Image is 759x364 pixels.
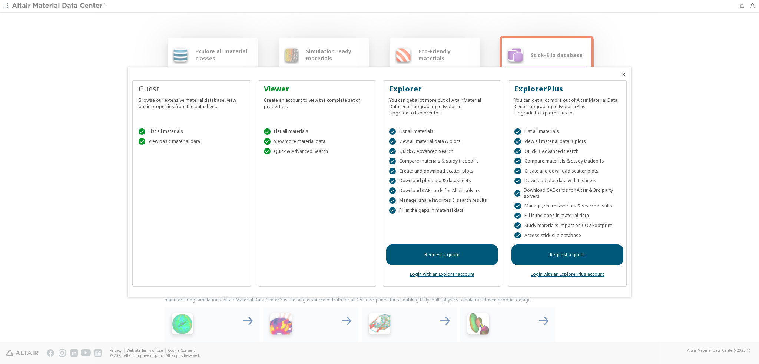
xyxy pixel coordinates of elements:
[264,148,271,155] div: 
[514,138,521,145] div: 
[514,158,620,164] div: Compare materials & study tradeoffs
[139,128,245,135] div: List all materials
[514,128,620,135] div: List all materials
[389,94,495,116] div: You can get a lot more out of Altair Material Datacenter upgrading to Explorer. Upgrade to Explor...
[514,222,521,229] div: 
[514,232,620,239] div: Access stick-slip database
[514,148,521,155] div: 
[264,148,370,155] div: Quick & Advanced Search
[514,94,620,116] div: You can get a lot more out of Altair Material Data Center upgrading to ExplorerPlus. Upgrade to E...
[389,207,495,214] div: Fill in the gaps in material data
[264,128,271,135] div: 
[514,203,521,209] div: 
[511,244,623,265] a: Request a quote
[514,168,620,174] div: Create and download scatter plots
[389,158,495,164] div: Compare materials & study tradeoffs
[139,138,245,145] div: View basic material data
[264,138,370,145] div: View more material data
[389,187,495,194] div: Download CAE cards for Altair solvers
[389,168,396,174] div: 
[389,178,396,184] div: 
[386,244,498,265] a: Request a quote
[389,197,495,204] div: Manage, share favorites & search results
[514,190,520,197] div: 
[264,84,370,94] div: Viewer
[514,168,521,174] div: 
[514,213,620,219] div: Fill in the gaps in material data
[389,207,396,214] div: 
[389,168,495,174] div: Create and download scatter plots
[514,203,620,209] div: Manage, share favorites & search results
[389,84,495,94] div: Explorer
[139,128,145,135] div: 
[410,271,474,277] a: Login with an Explorer account
[514,232,521,239] div: 
[389,197,396,204] div: 
[389,138,495,145] div: View all material data & plots
[264,94,370,110] div: Create an account to view the complete set of properties.
[514,148,620,155] div: Quick & Advanced Search
[514,84,620,94] div: ExplorerPlus
[139,84,245,94] div: Guest
[514,222,620,229] div: Study material's impact on CO2 Footprint
[139,94,245,110] div: Browse our extensive material database, view basic properties from the datasheet.
[514,138,620,145] div: View all material data & plots
[621,71,627,77] button: Close
[264,128,370,135] div: List all materials
[514,128,521,135] div: 
[514,178,620,184] div: Download plot data & datasheets
[389,178,495,184] div: Download plot data & datasheets
[389,187,396,194] div: 
[389,158,396,164] div: 
[514,158,521,164] div: 
[514,178,521,184] div: 
[389,128,495,135] div: List all materials
[389,128,396,135] div: 
[514,187,620,199] div: Download CAE cards for Altair & 3rd party solvers
[531,271,604,277] a: Login with an ExplorerPlus account
[389,148,396,155] div: 
[389,148,495,155] div: Quick & Advanced Search
[389,138,396,145] div: 
[514,213,521,219] div: 
[139,138,145,145] div: 
[264,138,271,145] div: 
